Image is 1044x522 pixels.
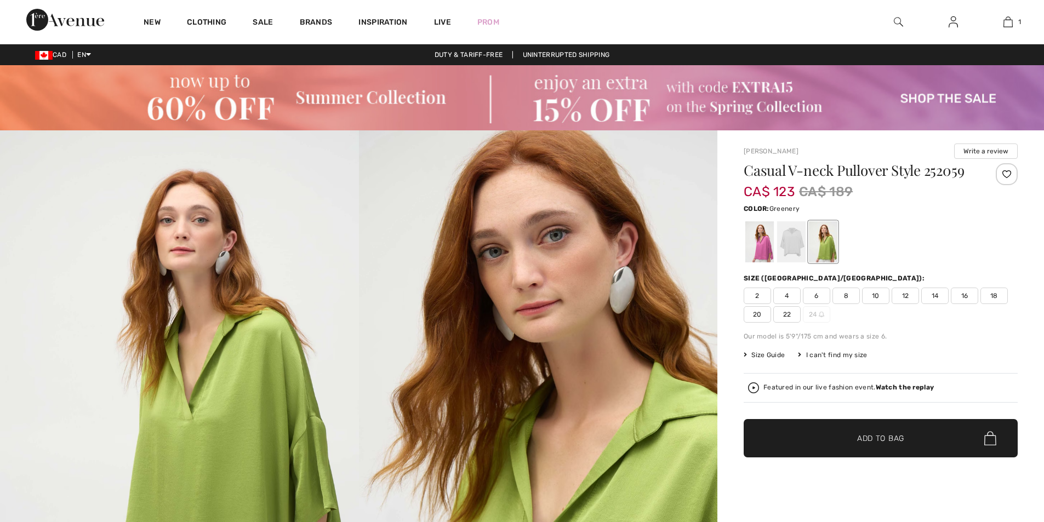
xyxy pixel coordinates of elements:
iframe: Opens a widget where you can chat to one of our agents [974,440,1033,467]
div: Bubble gum [745,221,774,262]
span: 18 [980,288,1008,304]
img: My Bag [1003,15,1013,28]
img: 1ère Avenue [26,9,104,31]
span: Add to Bag [857,433,904,444]
span: Greenery [769,205,800,213]
span: 4 [773,288,801,304]
span: 24 [803,306,830,323]
div: Vanilla 30 [777,221,806,262]
a: [PERSON_NAME] [744,147,798,155]
span: Color: [744,205,769,213]
span: CA$ 189 [799,182,853,202]
span: 10 [862,288,889,304]
div: Size ([GEOGRAPHIC_DATA]/[GEOGRAPHIC_DATA]): [744,273,927,283]
span: 12 [892,288,919,304]
div: Greenery [809,221,837,262]
a: Sign In [940,15,967,29]
button: Add to Bag [744,419,1018,457]
span: CA$ 123 [744,173,795,199]
a: Brands [300,18,333,29]
img: search the website [894,15,903,28]
span: Size Guide [744,350,785,360]
a: Sale [253,18,273,29]
div: I can't find my size [798,350,867,360]
span: EN [77,51,91,59]
span: Inspiration [358,18,407,29]
span: 6 [803,288,830,304]
a: Prom [477,16,499,28]
span: 20 [744,306,771,323]
span: 16 [951,288,978,304]
h1: Casual V-neck Pullover Style 252059 [744,163,972,177]
button: Write a review [954,144,1018,159]
a: Live [434,16,451,28]
span: 8 [832,288,860,304]
img: Canadian Dollar [35,51,53,60]
a: 1 [981,15,1035,28]
img: Bag.svg [984,431,996,445]
img: My Info [949,15,958,28]
span: CAD [35,51,71,59]
div: Our model is 5'9"/175 cm and wears a size 6. [744,331,1018,341]
div: Featured in our live fashion event. [763,384,934,391]
strong: Watch the replay [876,383,934,391]
img: Watch the replay [748,382,759,393]
a: Clothing [187,18,226,29]
span: 22 [773,306,801,323]
span: 1 [1018,17,1021,27]
span: 2 [744,288,771,304]
span: 14 [921,288,949,304]
a: New [144,18,161,29]
img: ring-m.svg [819,312,824,317]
